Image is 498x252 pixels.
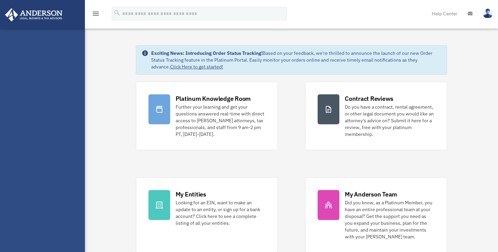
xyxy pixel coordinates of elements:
a: menu [92,12,100,18]
a: Click Here to get started! [170,64,223,70]
div: Platinum Knowledge Room [176,94,251,103]
div: Based on your feedback, we're thrilled to announce the launch of our new Order Status Tracking fe... [151,50,442,70]
img: Anderson Advisors Platinum Portal [3,8,65,21]
i: menu [92,10,100,18]
div: Looking for an EIN, want to make an update to an entity, or sign up for a bank account? Click her... [176,199,265,226]
a: Platinum Knowledge Room Further your learning and get your questions answered real-time with dire... [136,82,278,150]
div: Contract Reviews [345,94,393,103]
i: search [113,9,121,17]
img: User Pic [483,9,493,18]
div: My Entities [176,190,206,199]
div: Further your learning and get your questions answered real-time with direct access to [PERSON_NAM... [176,104,265,138]
strong: Exciting News: Introducing Order Status Tracking! [151,50,263,56]
a: Contract Reviews Do you have a contract, rental agreement, or other legal document you would like... [305,82,447,150]
div: Did you know, as a Platinum Member, you have an entire professional team at your disposal? Get th... [345,199,434,240]
div: My Anderson Team [345,190,397,199]
div: Do you have a contract, rental agreement, or other legal document you would like an attorney's ad... [345,104,434,138]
